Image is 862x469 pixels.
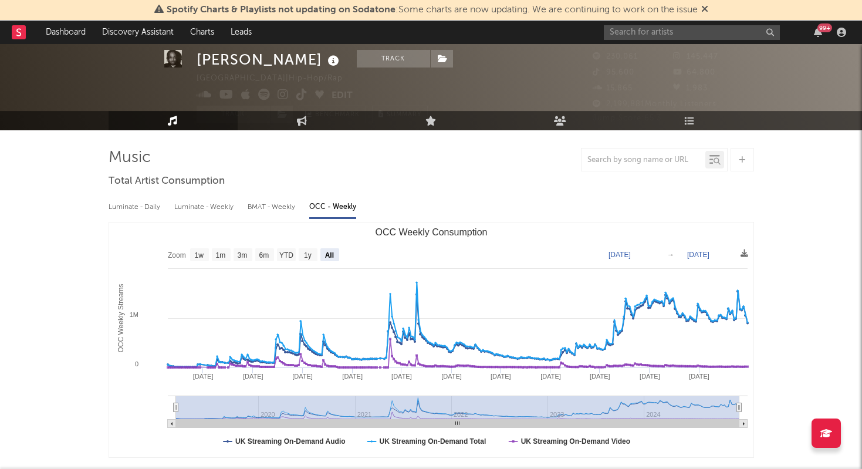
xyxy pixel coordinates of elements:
[248,197,298,217] div: BMAT - Weekly
[701,5,708,15] span: Dismiss
[604,25,780,40] input: Search for artists
[324,251,333,259] text: All
[168,251,186,259] text: Zoom
[167,5,698,15] span: : Some charts are now updating. We are continuing to work on the issue
[673,53,718,60] span: 145,447
[94,21,182,44] a: Discovery Assistant
[259,251,269,259] text: 6m
[391,373,412,380] text: [DATE]
[375,227,487,237] text: OCC Weekly Consumption
[342,373,363,380] text: [DATE]
[589,373,610,380] text: [DATE]
[357,50,430,68] button: Track
[817,23,832,32] div: 99 +
[167,5,395,15] span: Spotify Charts & Playlists not updating on Sodatone
[242,373,263,380] text: [DATE]
[299,106,366,123] a: Benchmark
[315,108,360,122] span: Benchmark
[689,373,709,380] text: [DATE]
[197,106,270,123] button: Track
[372,106,428,123] button: Summary
[182,21,222,44] a: Charts
[673,69,715,76] span: 64,800
[194,251,204,259] text: 1w
[237,251,247,259] text: 3m
[667,251,674,259] text: →
[304,251,312,259] text: 1y
[174,197,236,217] div: Luminate - Weekly
[38,21,94,44] a: Dashboard
[609,251,631,259] text: [DATE]
[109,174,225,188] span: Total Artist Consumption
[129,311,138,318] text: 1M
[379,437,486,446] text: UK Streaming On-Demand Total
[109,197,163,217] div: Luminate - Daily
[593,100,716,108] span: 2,199,881 Monthly Listeners
[814,28,822,37] button: 99+
[687,251,709,259] text: [DATE]
[215,251,225,259] text: 1m
[309,197,356,217] div: OCC - Weekly
[292,373,313,380] text: [DATE]
[222,21,260,44] a: Leads
[134,360,138,367] text: 0
[197,72,356,86] div: [GEOGRAPHIC_DATA] | Hip-Hop/Rap
[593,85,633,92] span: 15,865
[441,373,462,380] text: [DATE]
[197,50,342,69] div: [PERSON_NAME]
[520,437,630,446] text: UK Streaming On-Demand Video
[491,373,511,380] text: [DATE]
[279,251,293,259] text: YTD
[332,89,353,103] button: Edit
[540,373,561,380] text: [DATE]
[593,69,634,76] span: 95,600
[109,222,753,457] svg: OCC Weekly Consumption
[593,53,638,60] span: 230,061
[235,437,346,446] text: UK Streaming On-Demand Audio
[640,373,660,380] text: [DATE]
[116,284,124,352] text: OCC Weekly Streams
[582,156,705,165] input: Search by song name or URL
[192,373,213,380] text: [DATE]
[673,85,708,92] span: 1,983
